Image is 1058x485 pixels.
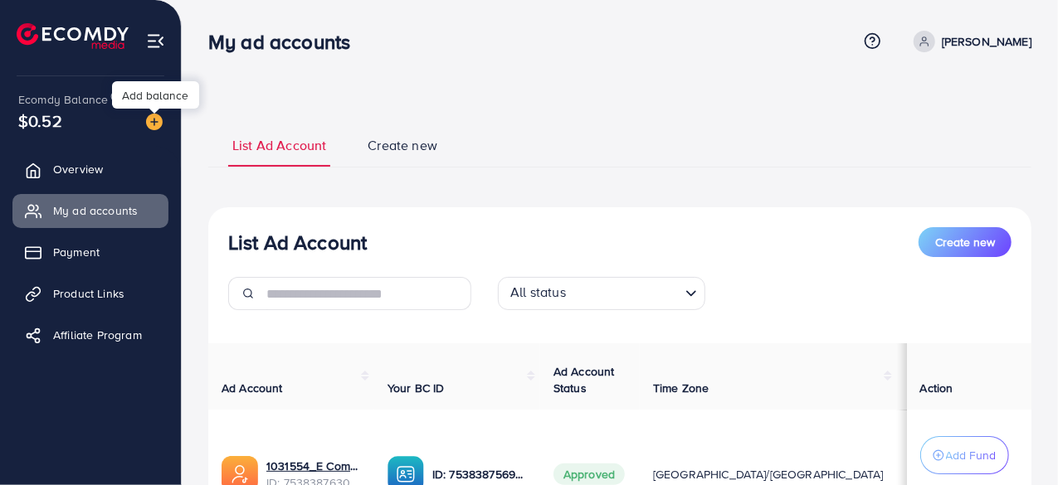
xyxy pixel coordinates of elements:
[266,458,361,474] a: 1031554_E Comdey_1755167724110
[498,277,705,310] div: Search for option
[53,285,124,302] span: Product Links
[553,463,625,485] span: Approved
[571,280,679,306] input: Search for option
[12,153,168,186] a: Overview
[942,32,1031,51] p: [PERSON_NAME]
[53,244,100,260] span: Payment
[935,234,995,250] span: Create new
[208,30,363,54] h3: My ad accounts
[146,114,163,130] img: image
[12,235,168,269] a: Payment
[112,81,199,109] div: Add balance
[53,202,138,219] span: My ad accounts
[432,464,527,484] p: ID: 7538387569235771393
[388,380,445,396] span: Your BC ID
[553,363,615,396] span: Ad Account Status
[946,445,997,465] p: Add Fund
[12,277,168,310] a: Product Links
[146,32,165,51] img: menu
[18,91,108,108] span: Ecomdy Balance
[653,466,884,483] span: [GEOGRAPHIC_DATA]/[GEOGRAPHIC_DATA]
[228,230,367,255] h3: List Ad Account
[18,109,62,133] span: $0.52
[920,380,953,396] span: Action
[507,279,569,306] span: All status
[907,31,1031,52] a: [PERSON_NAME]
[53,327,142,343] span: Affiliate Program
[919,227,1012,257] button: Create new
[368,136,437,155] span: Create new
[232,136,326,155] span: List Ad Account
[53,161,103,177] span: Overview
[17,23,129,49] img: logo
[222,380,283,396] span: Ad Account
[12,318,168,352] a: Affiliate Program
[920,436,1009,474] button: Add Fund
[653,380,709,396] span: Time Zone
[12,194,168,227] a: My ad accounts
